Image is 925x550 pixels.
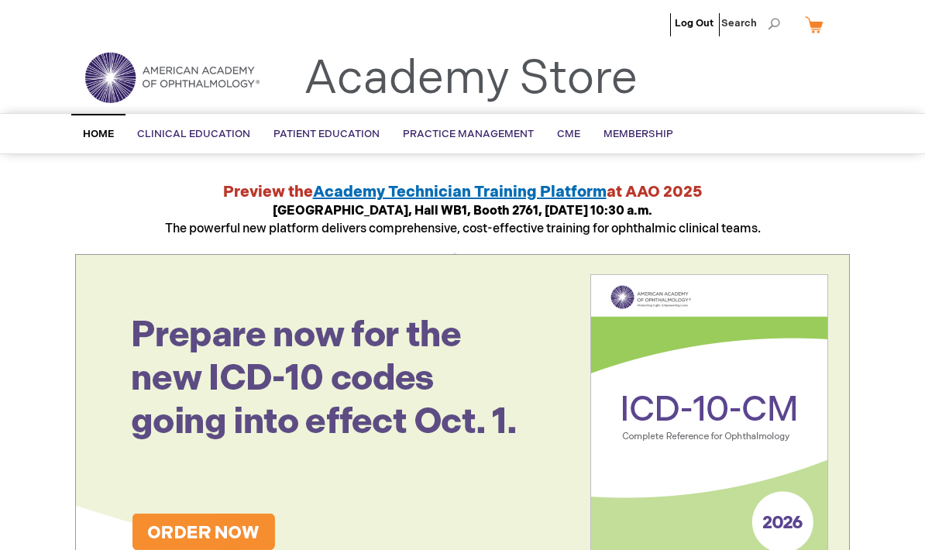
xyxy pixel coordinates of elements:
[273,128,380,140] span: Patient Education
[721,8,780,39] span: Search
[403,128,534,140] span: Practice Management
[83,128,114,140] span: Home
[313,183,607,201] a: Academy Technician Training Platform
[223,183,703,201] strong: Preview the at AAO 2025
[165,204,761,236] span: The powerful new platform delivers comprehensive, cost-effective training for ophthalmic clinical...
[557,128,580,140] span: CME
[603,128,673,140] span: Membership
[137,128,250,140] span: Clinical Education
[304,51,638,107] a: Academy Store
[675,17,714,29] a: Log Out
[273,204,652,218] strong: [GEOGRAPHIC_DATA], Hall WB1, Booth 2761, [DATE] 10:30 a.m.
